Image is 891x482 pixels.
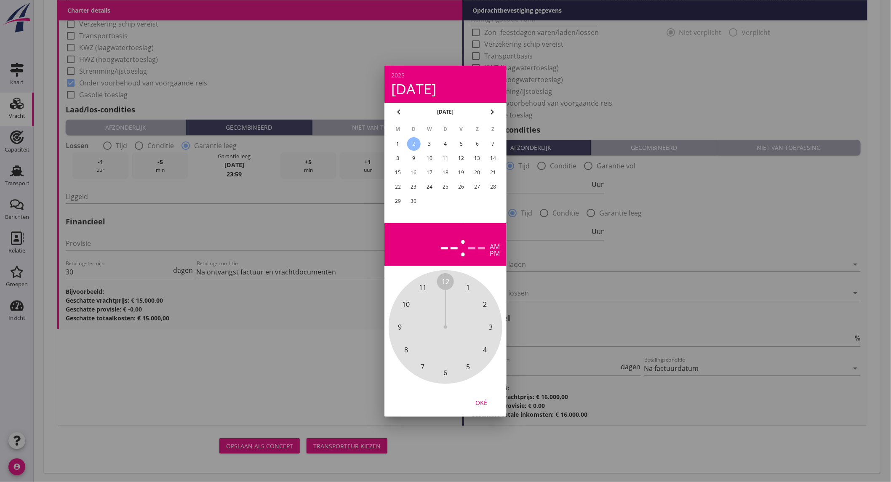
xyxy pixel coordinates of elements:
[421,361,425,371] span: 7
[470,166,484,179] button: 20
[404,345,408,355] span: 8
[407,166,421,179] button: 16
[438,122,453,136] th: D
[463,395,500,410] button: Oké
[455,166,468,179] button: 19
[486,122,501,136] th: Z
[486,166,500,179] button: 21
[391,180,405,194] button: 22
[470,122,485,136] th: Z
[455,137,468,151] button: 5
[390,122,405,136] th: M
[407,180,421,194] button: 23
[470,137,484,151] button: 6
[454,122,469,136] th: V
[470,152,484,165] button: 13
[467,230,486,259] div: --
[459,230,467,259] span: :
[435,106,456,118] button: [DATE]
[407,152,421,165] button: 9
[406,122,421,136] th: D
[391,137,405,151] button: 1
[439,180,452,194] button: 25
[439,166,452,179] button: 18
[391,166,405,179] button: 15
[444,367,448,378] span: 6
[402,299,410,309] span: 10
[398,322,402,332] span: 9
[455,180,468,194] button: 26
[455,152,468,165] button: 12
[407,194,421,208] button: 30
[423,180,436,194] button: 24
[391,194,405,208] button: 29
[486,137,500,151] button: 7
[439,137,452,151] button: 4
[394,107,404,117] i: chevron_left
[489,322,493,332] span: 3
[407,137,421,151] button: 2
[391,152,405,165] button: 8
[483,345,487,355] span: 4
[483,299,487,309] span: 2
[440,230,459,259] div: --
[423,152,436,165] button: 10
[487,107,497,117] i: chevron_right
[391,82,500,96] div: [DATE]
[486,180,500,194] button: 28
[470,398,493,407] div: Oké
[391,72,500,78] div: 2025
[486,152,500,165] button: 14
[423,137,436,151] button: 3
[490,243,500,250] div: am
[439,152,452,165] button: 11
[423,166,436,179] button: 17
[419,282,427,293] span: 11
[490,250,500,257] div: pm
[467,361,470,371] span: 5
[442,277,449,287] span: 12
[470,180,484,194] button: 27
[467,282,470,293] span: 1
[422,122,437,136] th: W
